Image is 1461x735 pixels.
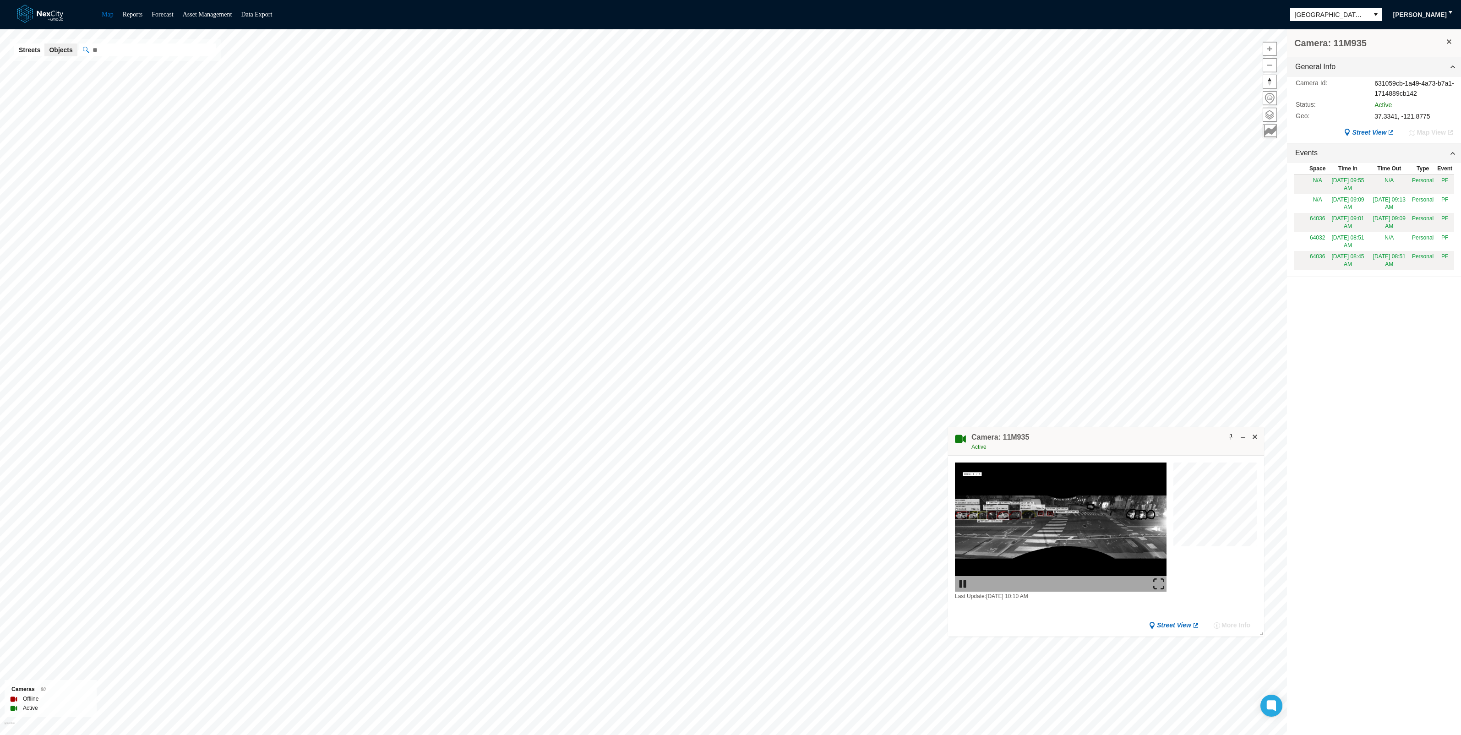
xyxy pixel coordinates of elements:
th: Type [1410,163,1435,174]
span: Streets [19,45,40,54]
span: Events [1295,148,1318,158]
span: General Info [1295,62,1336,72]
div: Last Update: [DATE] 10:10 AM [955,592,1167,601]
button: Zoom out [1263,58,1277,72]
a: Street View [1149,621,1199,630]
button: Streets [14,44,45,56]
th: Event [1435,163,1454,174]
button: [PERSON_NAME] [1387,7,1453,22]
h4: Double-click to make header text selectable [971,432,1029,442]
button: Reset bearing to north [1263,75,1277,89]
img: expand [1153,578,1164,589]
td: N/A [1368,175,1410,194]
span: Zoom in [1263,42,1276,55]
label: Active [23,703,38,713]
td: [DATE] 09:09 AM [1327,194,1368,213]
span: Objects [49,45,72,54]
td: [DATE] 08:51 AM [1327,232,1368,251]
a: Mapbox homepage [4,722,15,732]
td: [DATE] 09:01 AM [1327,213,1368,232]
td: PARKING FAR [1435,194,1454,213]
td: Personal [1410,194,1435,213]
a: Forecast [152,11,173,18]
td: [DATE] 08:45 AM [1327,251,1368,270]
span: Active [971,444,987,450]
td: Personal [1410,251,1435,270]
td: N/A [1308,175,1327,194]
a: Asset Management [183,11,232,18]
td: Personal [1410,175,1435,194]
td: N/A [1368,232,1410,251]
div: 37.3341, -121.8775 [1374,111,1454,121]
span: 80 [41,687,46,692]
a: Data Export [241,11,272,18]
td: 64032 [1308,232,1327,251]
span: [GEOGRAPHIC_DATA][PERSON_NAME] [1295,10,1365,19]
td: [DATE] 09:09 AM [1368,213,1410,232]
a: Street View [1344,128,1395,137]
div: 631059cb-1a49-4a73-b7a1-1714889cb142 [1374,78,1454,98]
h3: Camera: 11M935 [1294,37,1445,49]
canvas: Map [1173,463,1257,546]
td: Personal [1410,213,1435,232]
td: PARKING FAR [1435,251,1454,270]
th: Space [1308,163,1327,174]
td: PARKING FAR [1435,175,1454,194]
td: N/A [1308,194,1327,213]
img: video [955,463,1167,592]
th: Time In [1327,163,1368,174]
label: Camera Id : [1296,78,1361,98]
a: Map [102,11,114,18]
td: 64036 [1308,251,1327,270]
td: PARKING FAR [1435,232,1454,251]
label: Offline [23,694,38,703]
td: [DATE] 08:51 AM [1368,251,1410,270]
td: [DATE] 09:13 AM [1368,194,1410,213]
button: Objects [44,44,77,56]
th: Time Out [1368,163,1410,174]
div: Cameras [11,685,90,694]
button: Zoom in [1263,42,1277,56]
img: play [957,578,968,589]
label: Status : [1296,100,1361,110]
td: Personal [1410,232,1435,251]
td: 64036 [1308,213,1327,232]
span: Active [1374,101,1392,109]
button: Key metrics [1263,124,1277,138]
td: PARKING FAR [1435,213,1454,232]
label: Geo : [1296,111,1361,121]
span: [PERSON_NAME] [1393,10,1447,19]
div: Double-click to make header text selectable [971,432,1029,452]
span: Street View [1157,621,1191,630]
span: Reset bearing to north [1263,75,1276,88]
td: [DATE] 09:55 AM [1327,175,1368,194]
span: Street View [1352,128,1386,137]
button: select [1370,8,1382,21]
a: Reports [123,11,143,18]
button: Layers management [1263,108,1277,122]
button: Home [1263,91,1277,105]
span: Zoom out [1263,59,1276,72]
